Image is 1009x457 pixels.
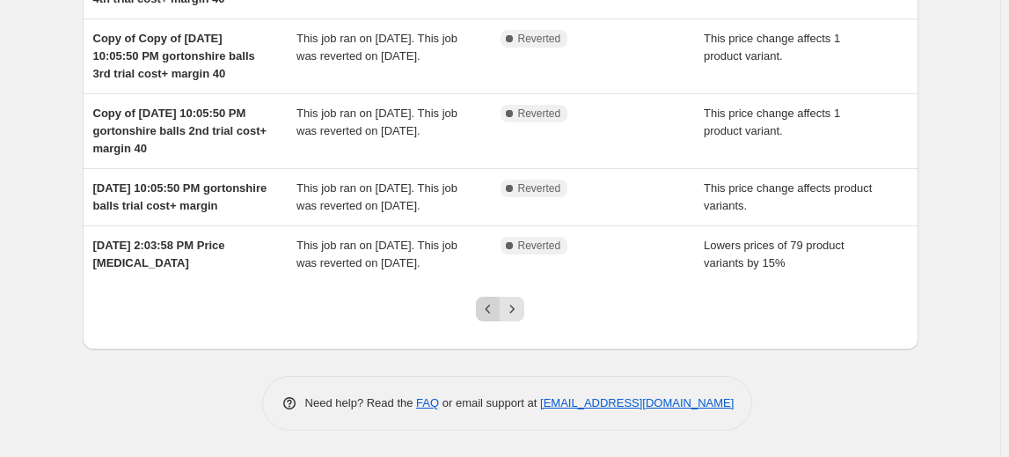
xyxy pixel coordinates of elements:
[416,396,439,409] a: FAQ
[296,107,457,137] span: This job ran on [DATE]. This job was reverted on [DATE].
[476,297,524,321] nav: Pagination
[296,181,457,212] span: This job ran on [DATE]. This job was reverted on [DATE].
[518,239,561,253] span: Reverted
[540,396,734,409] a: [EMAIL_ADDRESS][DOMAIN_NAME]
[518,107,561,121] span: Reverted
[93,107,267,155] span: Copy of [DATE] 10:05:50 PM gortonshire balls 2nd trial cost+ margin 40
[296,32,457,63] span: This job ran on [DATE]. This job was reverted on [DATE].
[476,297,501,321] button: Previous
[93,181,267,212] span: [DATE] 10:05:50 PM gortonshire balls trial cost+ margin
[296,239,457,269] span: This job ran on [DATE]. This job was reverted on [DATE].
[518,181,561,195] span: Reverted
[704,32,840,63] span: This price change affects 1 product variant.
[439,396,540,409] span: or email support at
[704,107,840,137] span: This price change affects 1 product variant.
[518,32,561,46] span: Reverted
[305,396,417,409] span: Need help? Read the
[704,181,872,212] span: This price change affects product variants.
[500,297,524,321] button: Next
[93,239,225,269] span: [DATE] 2:03:58 PM Price [MEDICAL_DATA]
[93,32,255,80] span: Copy of Copy of [DATE] 10:05:50 PM gortonshire balls 3rd trial cost+ margin 40
[704,239,844,269] span: Lowers prices of 79 product variants by 15%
